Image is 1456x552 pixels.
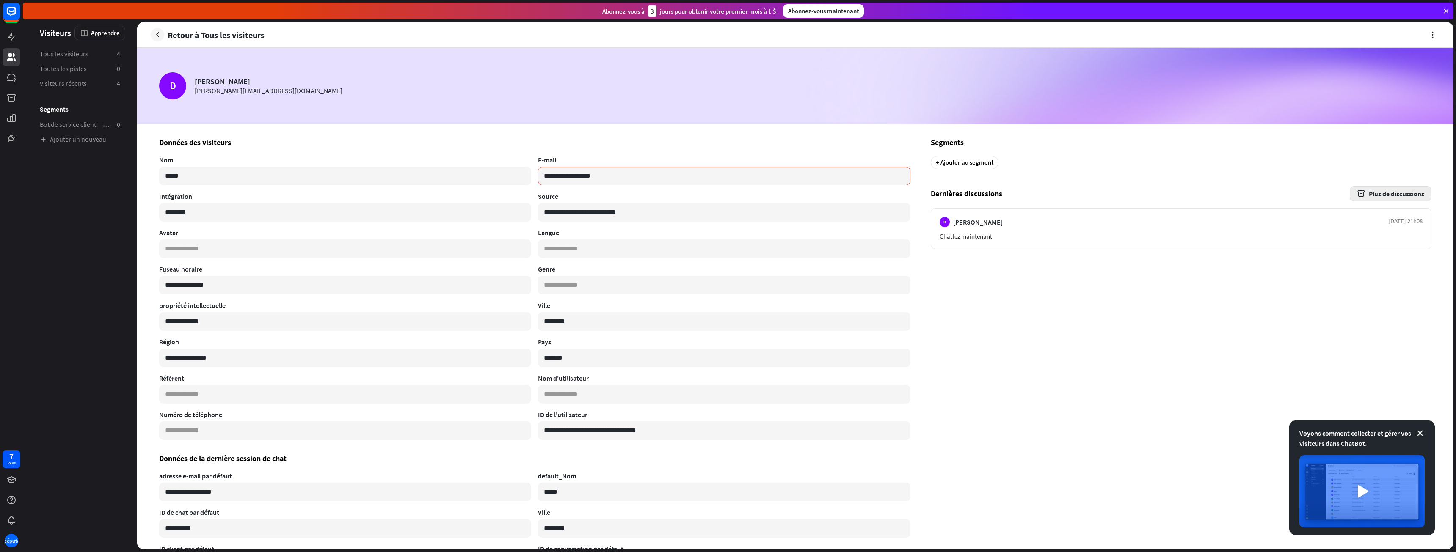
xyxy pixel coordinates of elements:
font: Voyons comment collecter et gérer vos visiteurs dans ChatBot. [1299,429,1411,448]
font: [DATE] 21h08 [1388,217,1423,225]
font: Bot de service client — Newsletter [40,120,135,129]
font: Abonnez-vous maintenant [788,7,859,15]
font: D [170,79,176,92]
font: [PERSON_NAME] [953,218,1003,226]
font: Fuseau horaire [159,265,202,273]
font: [PERSON_NAME] [195,77,250,86]
font: Abonnez-vous à [602,7,645,15]
font: Dernières discussions [931,189,1002,198]
font: [PERSON_NAME][EMAIL_ADDRESS][DOMAIN_NAME] [195,86,342,95]
a: Retour à Tous les visiteurs [151,28,265,41]
font: Retour à Tous les visiteurs [168,30,265,40]
font: Chattez maintenant [940,232,992,240]
font: jours [8,460,16,466]
font: Région [159,338,179,346]
font: député [4,538,19,544]
a: Tous les visiteurs 4 [35,47,125,61]
font: 0 [117,120,120,129]
a: D [PERSON_NAME] [DATE] 21h08 Chattez maintenant [931,208,1431,249]
button: Ouvrir le widget de chat LiveChat [7,3,32,29]
font: 7 [9,451,14,461]
img: image [1299,455,1425,527]
font: Ajouter un nouveau [50,135,106,143]
font: default_Nom [538,472,576,480]
font: Apprendre [91,29,120,37]
font: 0 [117,64,120,73]
font: Visiteurs [40,27,71,38]
a: Visiteurs récents 4 [35,77,125,91]
font: Source [538,192,558,200]
font: Segments [40,105,69,113]
font: Segments [931,137,964,147]
font: D [943,220,946,224]
a: Toutes les pistes 0 [35,62,125,76]
font: Tous les visiteurs [40,49,88,58]
button: Plus de discussions [1350,186,1431,201]
font: 4 [117,79,120,88]
font: Genre [538,265,555,273]
font: Données de la dernière session de chat [159,453,287,463]
font: Avatar [159,228,178,237]
font: 3 [651,7,654,15]
font: Référent [159,374,184,382]
font: Intégration [159,192,192,200]
div: Chattez maintenant [940,232,1423,240]
font: ID de l'utilisateur [538,410,587,419]
a: 7 jours [3,450,20,468]
font: E-mail [538,156,556,164]
font: Visiteurs récents [40,79,87,88]
font: Numéro de téléphone [159,410,222,419]
font: + Ajouter au segment [936,158,993,166]
font: Toutes les pistes [40,64,87,73]
font: Nom d'utilisateur [538,374,589,382]
font: propriété intellectuelle [159,301,226,310]
font: jours pour obtenir votre premier mois à 1 $ [660,7,776,15]
font: Nom [159,156,173,164]
img: Fond orange [137,48,1453,124]
a: Bot de service client — Newsletter 0 [35,118,125,132]
font: Ville [538,508,550,516]
font: 4 [117,49,120,58]
font: Plus de discussions [1369,189,1424,198]
font: Pays [538,338,551,346]
font: Données des visiteurs [159,137,231,147]
font: ID de chat par défaut [159,508,219,516]
font: adresse e-mail par défaut [159,472,232,480]
font: Ville [538,301,550,310]
font: Langue [538,228,559,237]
